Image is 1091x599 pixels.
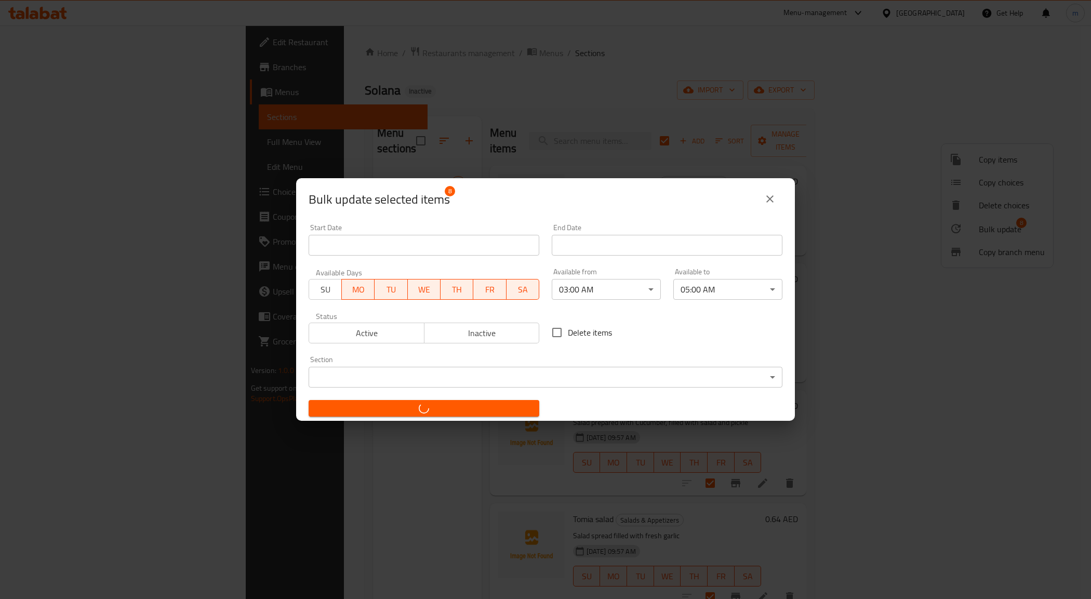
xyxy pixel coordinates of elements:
[445,282,469,297] span: TH
[568,326,612,339] span: Delete items
[507,279,539,300] button: SA
[309,279,342,300] button: SU
[429,326,536,341] span: Inactive
[477,282,502,297] span: FR
[379,282,403,297] span: TU
[341,279,375,300] button: MO
[313,282,338,297] span: SU
[309,367,782,388] div: ​
[552,279,661,300] div: 03:00 AM
[313,326,420,341] span: Active
[309,191,450,208] span: Selected items count
[673,279,782,300] div: 05:00 AM
[511,282,535,297] span: SA
[424,323,540,343] button: Inactive
[757,187,782,211] button: close
[445,186,455,196] span: 8
[309,323,424,343] button: Active
[408,279,441,300] button: WE
[346,282,370,297] span: MO
[441,279,473,300] button: TH
[473,279,506,300] button: FR
[375,279,407,300] button: TU
[412,282,436,297] span: WE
